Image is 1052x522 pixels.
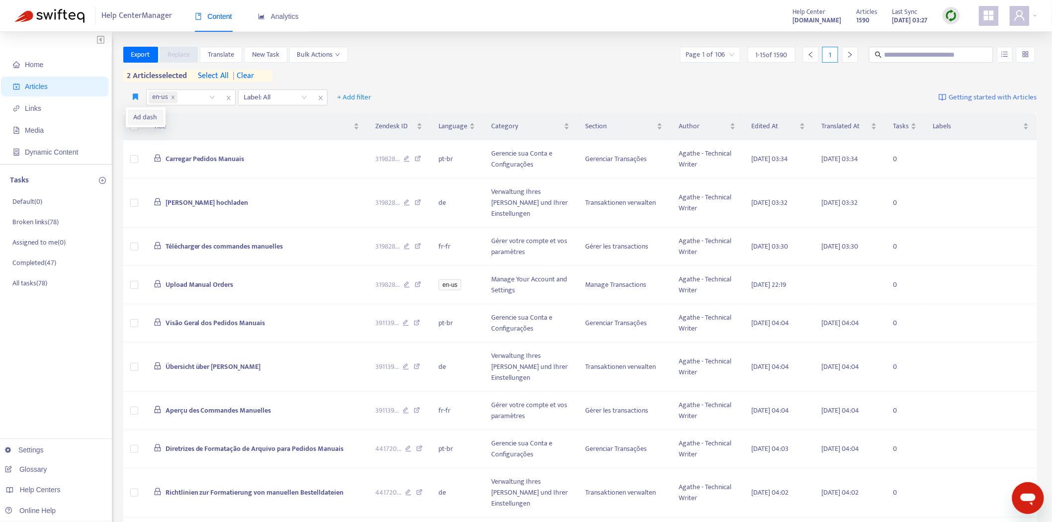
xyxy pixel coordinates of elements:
td: Gerenciar Transações [578,140,671,178]
span: Aperçu des Commandes Manuelles [166,405,271,416]
td: pt-br [431,140,483,178]
button: New Task [244,47,287,63]
span: Articles [857,6,877,17]
button: Export [123,47,158,63]
a: [DOMAIN_NAME] [793,14,842,26]
th: Author [671,113,744,140]
span: lock [154,318,162,326]
img: image-link [939,93,947,101]
span: lock [154,154,162,162]
span: Diretrizes de Formatação de Arquivo para Pedidos Manuais [166,443,344,454]
span: Bulk Actions [297,49,340,60]
td: 0 [885,392,925,430]
td: Gérer votre compte et vos paramètres [483,392,577,430]
span: 391139 ... [375,405,399,416]
td: Gerencie sua Conta e Configurações [483,140,577,178]
th: Zendesk ID [367,113,431,140]
span: 319828 ... [375,279,400,290]
span: user [1014,9,1026,21]
span: area-chart [258,13,265,20]
strong: [DOMAIN_NAME] [793,15,842,26]
td: Agathe - Technical Writer [671,266,744,304]
td: 0 [885,468,925,518]
span: en-us [438,279,461,290]
td: Gerencie sua Conta e Configurações [483,430,577,468]
td: de [431,343,483,392]
span: + Add filter [338,91,372,103]
span: [PERSON_NAME] hochladen [166,197,249,208]
span: lock [154,488,162,496]
span: link [13,105,20,112]
span: 391139 ... [375,318,399,329]
span: 441720 ... [375,443,401,454]
span: lock [154,198,162,206]
span: lock [154,444,162,452]
td: Agathe - Technical Writer [671,430,744,468]
span: 319828 ... [375,154,400,165]
span: | [233,69,235,83]
span: Help Centers [20,486,61,494]
span: book [195,13,202,20]
th: Tasks [885,113,925,140]
a: Getting started with Articles [939,89,1037,105]
strong: [DATE] 03:27 [892,15,928,26]
span: en-us [153,91,169,103]
span: Home [25,61,43,69]
span: 2 articles selected [123,70,187,82]
span: [DATE] 03:30 [821,241,858,252]
span: unordered-list [1001,51,1008,58]
p: Default ( 0 ) [12,196,42,207]
td: de [431,468,483,518]
span: account-book [13,83,20,90]
span: file-image [13,127,20,134]
th: Translated At [813,113,885,140]
span: Help Center Manager [102,6,173,25]
span: Zendesk ID [375,121,415,132]
td: Agathe - Technical Writer [671,304,744,343]
span: close [314,92,327,104]
span: home [13,61,20,68]
td: Gerenciar Transações [578,304,671,343]
td: Agathe - Technical Writer [671,140,744,178]
span: Ad dash [134,112,158,123]
td: Agathe - Technical Writer [671,178,744,228]
span: clear [229,70,254,82]
span: [DATE] 03:32 [821,197,858,208]
td: 0 [885,140,925,178]
span: Upload Manual Orders [166,279,234,290]
button: Bulk Actionsdown [289,47,348,63]
a: Settings [5,446,44,454]
td: Transaktionen verwalten [578,468,671,518]
span: Content [195,12,232,20]
span: right [847,51,854,58]
span: lock [154,406,162,414]
th: Category [483,113,577,140]
span: [DATE] 03:32 [752,197,788,208]
span: [DATE] 22:19 [752,279,787,290]
p: Completed ( 47 ) [12,258,56,268]
td: Gérer votre compte et vos paramètres [483,228,577,266]
td: Verwaltung Ihres [PERSON_NAME] und Ihrer Einstellungen [483,178,577,228]
span: [DATE] 04:04 [752,317,789,329]
td: Agathe - Technical Writer [671,468,744,518]
td: Agathe - Technical Writer [671,228,744,266]
p: Assigned to me ( 0 ) [12,237,66,248]
span: [DATE] 04:03 [752,443,789,454]
span: Übersicht über [PERSON_NAME] [166,361,261,372]
span: [DATE] 03:34 [821,153,858,165]
span: lock [154,362,162,370]
span: Getting started with Articles [949,92,1037,103]
span: Translate [208,49,234,60]
span: Export [131,49,150,60]
button: unordered-list [997,47,1013,63]
p: Broken links ( 78 ) [12,217,59,227]
span: Articles [25,83,48,90]
button: Translate [200,47,242,63]
th: Title [146,113,367,140]
span: close [171,95,175,100]
span: plus-circle [99,177,106,184]
a: Glossary [5,465,47,473]
span: Section [586,121,655,132]
span: down [335,52,340,57]
span: [DATE] 04:04 [752,405,789,416]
